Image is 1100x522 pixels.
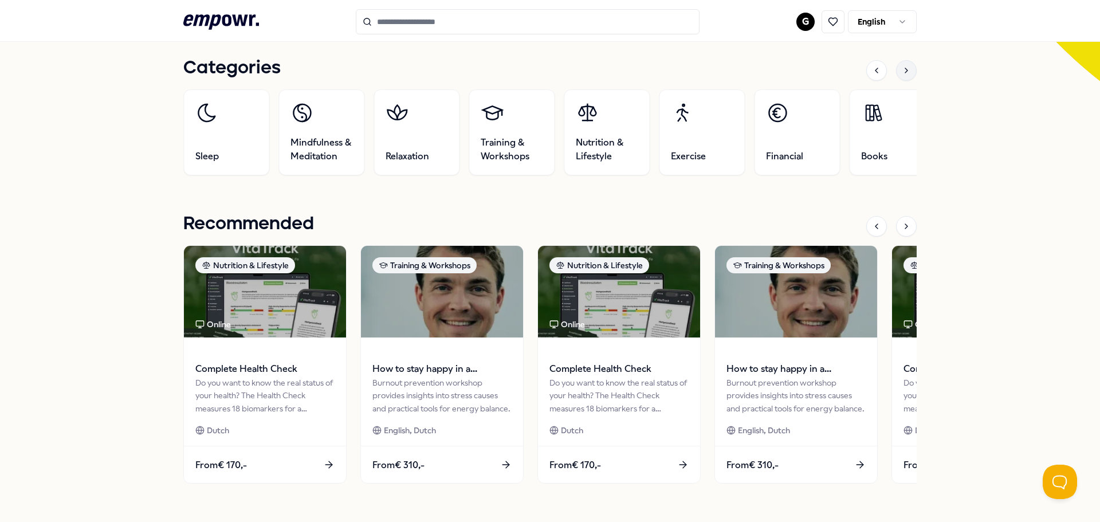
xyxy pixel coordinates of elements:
[549,318,585,331] div: Online
[561,424,583,437] span: Dutch
[195,376,335,415] div: Do you want to know the real status of your health? The Health Check measures 18 biomarkers for a...
[183,210,314,238] h1: Recommended
[356,9,700,34] input: Search for products, categories or subcategories
[903,458,955,473] span: From € 170,-
[386,150,429,163] span: Relaxation
[537,245,701,484] a: package imageNutrition & LifestyleOnlineComplete Health CheckDo you want to know the real status ...
[184,246,346,337] img: package image
[754,89,840,175] a: Financial
[195,318,231,331] div: Online
[738,424,790,437] span: English, Dutch
[903,376,1043,415] div: Do you want to know the real status of your health? The Health Check measures 18 biomarkers for a...
[576,136,638,163] span: Nutrition & Lifestyle
[372,362,512,376] span: How to stay happy in a performance society (workshop)
[481,136,543,163] span: Training & Workshops
[195,150,219,163] span: Sleep
[549,257,649,273] div: Nutrition & Lifestyle
[726,362,866,376] span: How to stay happy in a performance society (workshop)
[360,245,524,484] a: package imageTraining & WorkshopsHow to stay happy in a performance society (workshop)Burnout pre...
[207,424,229,437] span: Dutch
[903,318,939,331] div: Online
[659,89,745,175] a: Exercise
[892,246,1054,337] img: package image
[671,150,706,163] span: Exercise
[903,362,1043,376] span: Complete Health Check
[183,89,269,175] a: Sleep
[361,246,523,337] img: package image
[891,245,1055,484] a: package imageNutrition & LifestyleOnlineComplete Health CheckDo you want to know the real status ...
[726,458,779,473] span: From € 310,-
[714,245,878,484] a: package imageTraining & WorkshopsHow to stay happy in a performance society (workshop)Burnout pre...
[372,376,512,415] div: Burnout prevention workshop provides insights into stress causes and practical tools for energy b...
[766,150,803,163] span: Financial
[372,458,425,473] span: From € 310,-
[195,257,295,273] div: Nutrition & Lifestyle
[1043,465,1077,499] iframe: Help Scout Beacon - Open
[278,89,364,175] a: Mindfulness & Meditation
[195,362,335,376] span: Complete Health Check
[796,13,815,31] button: G
[195,458,247,473] span: From € 170,-
[183,245,347,484] a: package imageNutrition & LifestyleOnlineComplete Health CheckDo you want to know the real status ...
[384,424,436,437] span: English, Dutch
[715,246,877,337] img: package image
[374,89,459,175] a: Relaxation
[469,89,555,175] a: Training & Workshops
[903,257,1003,273] div: Nutrition & Lifestyle
[372,257,477,273] div: Training & Workshops
[290,136,352,163] span: Mindfulness & Meditation
[849,89,935,175] a: Books
[183,54,281,83] h1: Categories
[564,89,650,175] a: Nutrition & Lifestyle
[915,424,937,437] span: Dutch
[726,376,866,415] div: Burnout prevention workshop provides insights into stress causes and practical tools for energy b...
[861,150,887,163] span: Books
[726,257,831,273] div: Training & Workshops
[549,458,601,473] span: From € 170,-
[549,376,689,415] div: Do you want to know the real status of your health? The Health Check measures 18 biomarkers for a...
[549,362,689,376] span: Complete Health Check
[538,246,700,337] img: package image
